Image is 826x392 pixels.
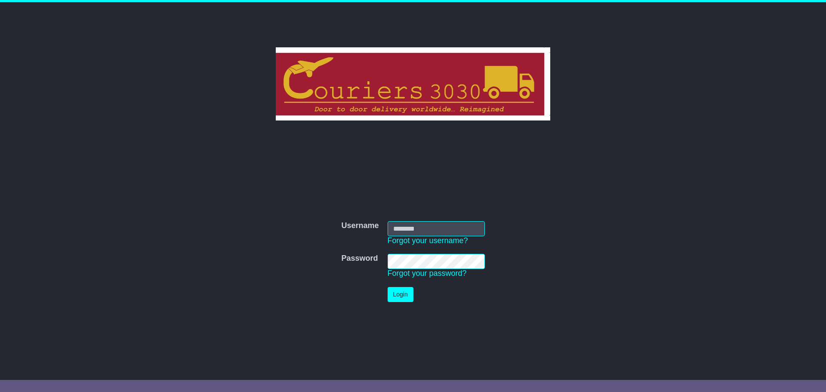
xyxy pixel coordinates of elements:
label: Username [341,221,379,231]
a: Forgot your username? [388,236,468,245]
a: Forgot your password? [388,269,467,278]
button: Login [388,287,413,302]
img: Couriers 3030 [276,47,551,120]
label: Password [341,254,378,263]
